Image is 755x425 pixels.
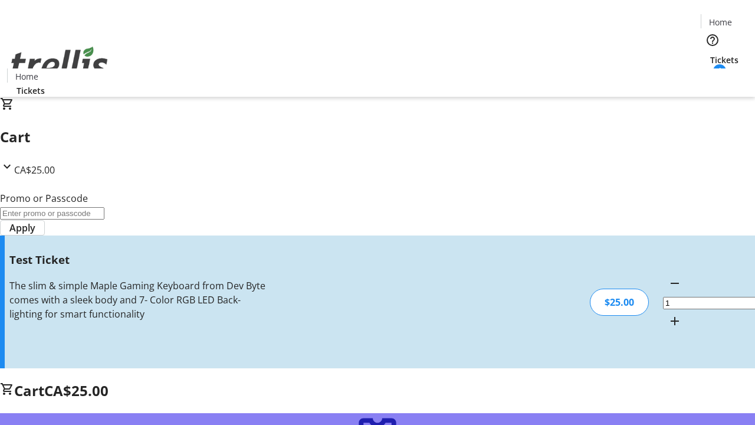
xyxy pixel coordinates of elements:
h3: Test Ticket [9,251,267,268]
img: Orient E2E Organization 07HsHlfNg3's Logo [7,34,112,93]
span: Tickets [710,54,738,66]
span: Apply [9,221,35,235]
span: CA$25.00 [14,164,55,176]
button: Help [701,28,724,52]
span: Home [15,70,38,83]
button: Decrement by one [663,272,687,295]
span: Home [709,16,732,28]
div: $25.00 [590,289,649,316]
div: The slim & simple Maple Gaming Keyboard from Dev Byte comes with a sleek body and 7- Color RGB LE... [9,279,267,321]
button: Increment by one [663,309,687,333]
button: Cart [701,66,724,90]
a: Tickets [7,84,54,97]
a: Tickets [701,54,748,66]
span: CA$25.00 [44,381,109,400]
a: Home [8,70,45,83]
span: Tickets [17,84,45,97]
a: Home [701,16,739,28]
